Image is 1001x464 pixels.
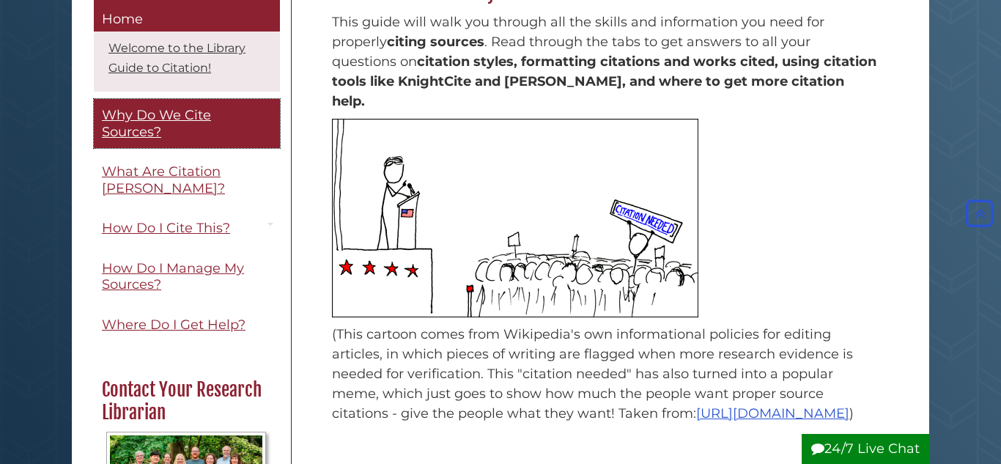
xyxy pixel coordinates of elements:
[387,34,484,50] strong: citing sources
[94,252,280,301] a: How Do I Manage My Sources?
[696,405,849,421] a: [URL][DOMAIN_NAME]
[102,221,230,237] span: How Do I Cite This?
[962,205,997,221] a: Back to Top
[102,164,225,197] span: What Are Citation [PERSON_NAME]?
[332,14,876,109] span: This guide will walk you through all the skills and information you need for properly . Read thro...
[94,309,280,342] a: Where Do I Get Help?
[102,260,244,293] span: How Do I Manage My Sources?
[94,213,280,246] a: How Do I Cite This?
[332,119,698,317] img: Stick figure cartoon of politician speaking to crowd, person holding sign that reads "citation ne...
[102,317,245,333] span: Where Do I Get Help?
[332,325,878,424] p: (This cartoon comes from Wikipedia's own informational policies for editing articles, in which pi...
[802,434,929,464] button: 24/7 Live Chat
[94,156,280,205] a: What Are Citation [PERSON_NAME]?
[95,379,278,425] h2: Contact Your Research Librarian
[108,42,245,76] a: Welcome to the Library Guide to Citation!
[102,11,143,27] span: Home
[332,54,876,109] strong: citation styles, formatting citations and works cited, using citation tools like KnightCite and [...
[102,108,211,141] span: Why Do We Cite Sources?
[94,100,280,149] a: Why Do We Cite Sources?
